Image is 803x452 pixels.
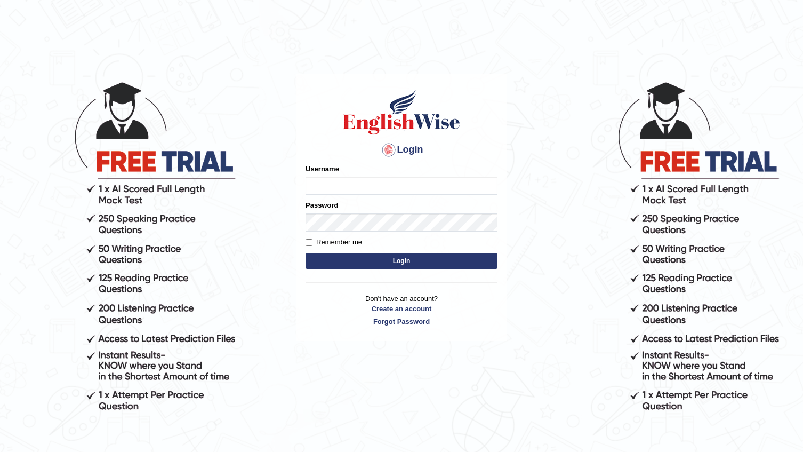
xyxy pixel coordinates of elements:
label: Remember me [306,237,362,248]
h4: Login [306,141,497,158]
input: Remember me [306,239,312,246]
a: Forgot Password [306,316,497,327]
label: Password [306,200,338,210]
label: Username [306,164,339,174]
a: Create an account [306,304,497,314]
img: Logo of English Wise sign in for intelligent practice with AI [341,88,462,136]
p: Don't have an account? [306,294,497,327]
button: Login [306,253,497,269]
